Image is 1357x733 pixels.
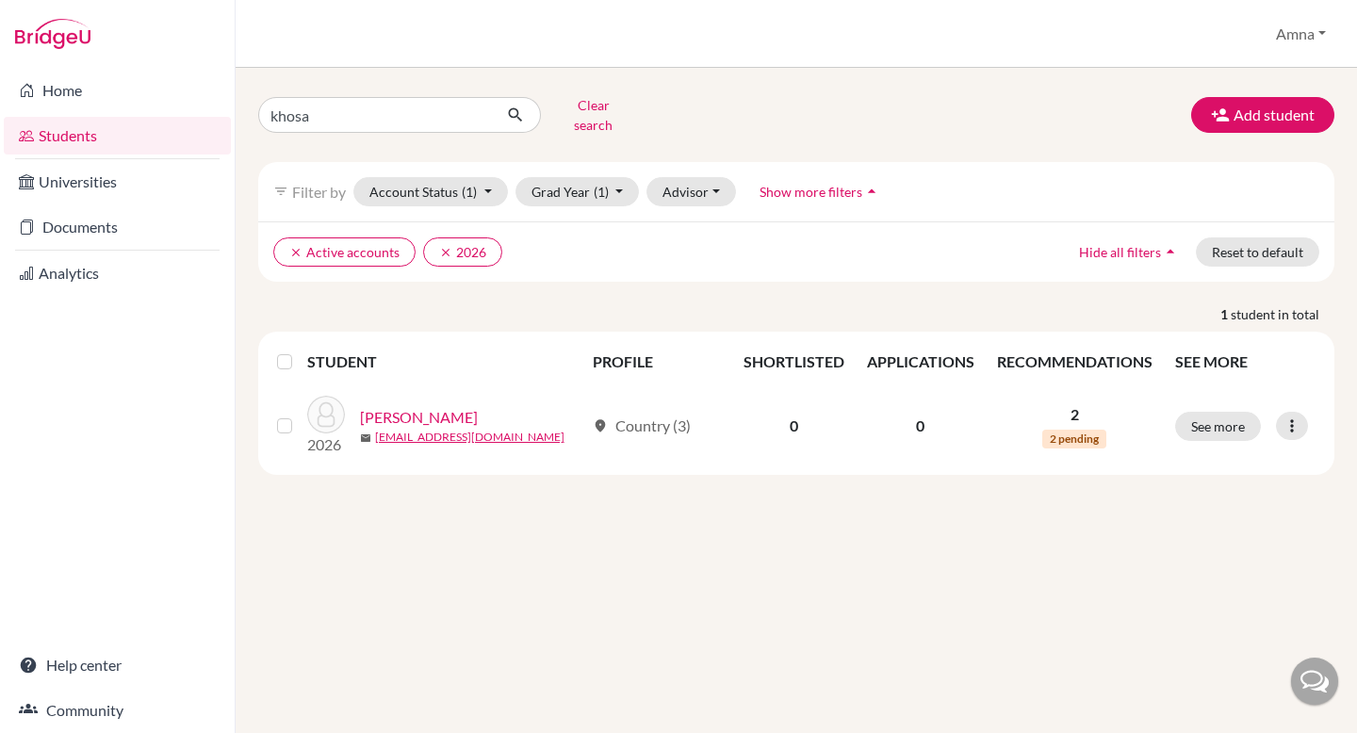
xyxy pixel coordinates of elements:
[360,406,478,429] a: [PERSON_NAME]
[4,163,231,201] a: Universities
[4,117,231,155] a: Students
[307,339,581,384] th: STUDENT
[1164,339,1327,384] th: SEE MORE
[541,90,646,139] button: Clear search
[4,254,231,292] a: Analytics
[375,429,564,446] a: [EMAIL_ADDRESS][DOMAIN_NAME]
[581,339,732,384] th: PROFILE
[307,396,345,433] img: Khosa, Muhammad Ahmud
[732,384,856,467] td: 0
[439,246,452,259] i: clear
[594,184,609,200] span: (1)
[258,97,492,133] input: Find student by name...
[1175,412,1261,441] button: See more
[856,339,986,384] th: APPLICATIONS
[353,177,508,206] button: Account Status(1)
[307,433,345,456] p: 2026
[856,384,986,467] td: 0
[593,418,608,433] span: location_on
[1191,97,1334,133] button: Add student
[760,184,862,200] span: Show more filters
[423,237,502,267] button: clear2026
[1196,237,1319,267] button: Reset to default
[4,646,231,684] a: Help center
[646,177,736,206] button: Advisor
[1161,242,1180,261] i: arrow_drop_up
[1220,304,1231,324] strong: 1
[515,177,640,206] button: Grad Year(1)
[273,237,416,267] button: clearActive accounts
[4,72,231,109] a: Home
[1267,16,1334,52] button: Amna
[4,692,231,729] a: Community
[292,183,346,201] span: Filter by
[986,339,1164,384] th: RECOMMENDATIONS
[462,184,477,200] span: (1)
[1063,237,1196,267] button: Hide all filtersarrow_drop_up
[1231,304,1334,324] span: student in total
[360,432,371,444] span: mail
[15,19,90,49] img: Bridge-U
[732,339,856,384] th: SHORTLISTED
[289,246,302,259] i: clear
[997,403,1153,426] p: 2
[273,184,288,199] i: filter_list
[593,415,691,437] div: Country (3)
[1042,430,1106,448] span: 2 pending
[1079,244,1161,260] span: Hide all filters
[862,182,881,201] i: arrow_drop_up
[4,208,231,246] a: Documents
[744,177,897,206] button: Show more filtersarrow_drop_up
